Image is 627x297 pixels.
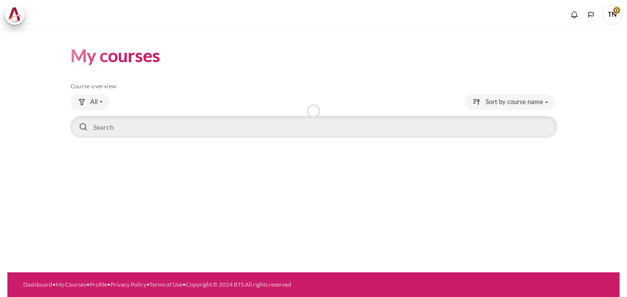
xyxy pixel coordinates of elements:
button: Sorting drop-down menu [465,94,555,110]
section: Content [7,29,620,154]
button: Languages [584,7,598,22]
div: • • • • • [23,280,342,289]
a: Privacy Policy [110,281,146,288]
span: TN [602,5,622,25]
input: Search [70,116,557,138]
h1: My courses [70,44,160,67]
div: Show notification window with no new notifications [567,7,582,22]
h5: Course overview [70,82,557,90]
a: Copyright © 2024 BTS All rights reserved [186,281,291,288]
a: Architeck Architeck [5,5,30,25]
span: Sort by course name [486,97,543,107]
a: Profile [90,281,107,288]
a: Terms of Use [149,281,182,288]
div: Course overview controls [70,94,557,140]
a: User menu [602,5,622,25]
img: Architeck [8,7,22,22]
span: All [90,97,98,107]
a: Dashboard [23,281,52,288]
button: Grouping drop-down menu [70,94,109,110]
a: My Courses [56,281,86,288]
